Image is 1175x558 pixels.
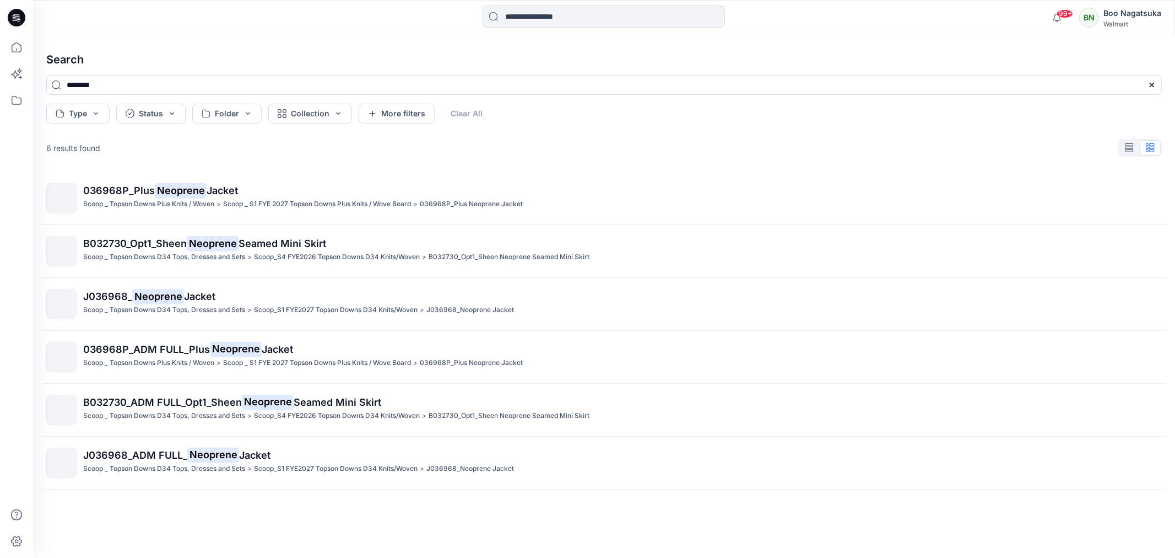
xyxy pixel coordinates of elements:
p: Scoop_S4 FYE2026 Topson Downs D34 Knits/Woven [254,410,420,422]
span: Jacket [262,344,293,355]
div: Boo Nagatsuka [1103,7,1161,20]
span: 036968P_Plus [83,185,155,196]
a: B032730_ADM FULL_Opt1_SheenNeopreneSeamed Mini SkirtScoop _ Topson Downs D34 Tops, Dresses and Se... [40,388,1168,432]
button: Collection [268,104,352,124]
span: B032730_Opt1_Sheen [83,238,187,249]
span: J036968_ [83,291,132,302]
span: Jacket [207,185,238,196]
p: > [422,251,426,263]
span: 99+ [1057,9,1073,18]
span: Seamed Mini Skirt [239,238,326,249]
mark: Neoprene [187,235,239,251]
mark: Neoprene [155,183,207,198]
p: Scoop _ Topson Downs Plus Knits / Woven [83,198,214,210]
p: 036968P_Plus Neoprene Jacket [420,357,523,369]
p: > [413,198,418,210]
a: 036968P_ADM FULL_PlusNeopreneJacketScoop _ Topson Downs Plus Knits / Woven>Scoop _ S1 FYE 2027 To... [40,335,1168,379]
div: Walmart [1103,20,1161,28]
p: > [247,463,252,475]
p: Scoop _ Topson Downs Plus Knits / Woven [83,357,214,369]
p: > [420,304,424,316]
p: 6 results found [46,142,100,154]
p: Scoop _ Topson Downs D34 Tops, Dresses and Sets [83,463,245,475]
a: 036968P_PlusNeopreneJacketScoop _ Topson Downs Plus Knits / Woven>Scoop _ S1 FYE 2027 Topson Down... [40,176,1168,220]
a: J036968_ADM FULL_NeopreneJacketScoop _ Topson Downs D34 Tops, Dresses and Sets>Scoop_S1 FYE2027 T... [40,441,1168,485]
p: > [422,410,426,422]
p: Scoop _ Topson Downs D34 Tops, Dresses and Sets [83,304,245,316]
mark: Neoprene [210,341,262,357]
button: Status [116,104,186,124]
a: B032730_Opt1_SheenNeopreneSeamed Mini SkirtScoop _ Topson Downs D34 Tops, Dresses and Sets>Scoop_... [40,229,1168,273]
p: Scoop _ Topson Downs D34 Tops, Dresses and Sets [83,251,245,263]
button: Folder [192,104,262,124]
p: Scoop_S1 FYE2027 Topson Downs D34 Knits/Woven [254,304,418,316]
span: B032730_ADM FULL_Opt1_Sheen [83,396,242,408]
p: J036968_Neoprene Jacket [426,463,514,475]
p: Scoop_S4 FYE2026 Topson Downs D34 Knits/Woven [254,251,420,263]
p: Scoop _ S1 FYE 2027 Topson Downs Plus Knits / Wove Board [223,198,411,210]
span: J036968_ADM FULL_ [83,449,187,461]
mark: Neoprene [242,394,294,410]
h4: Search [37,44,1171,75]
button: Type [46,104,110,124]
p: > [247,410,252,422]
mark: Neoprene [187,447,239,463]
p: > [216,198,221,210]
p: > [420,463,424,475]
span: Seamed Mini Skirt [294,396,381,408]
p: B032730_Opt1_Sheen Neoprene Seamed Mini Skirt [429,251,589,263]
p: J036968_Neoprene Jacket [426,304,514,316]
button: More filters [359,104,435,124]
span: 036968P_ADM FULL_Plus [83,344,210,355]
p: > [247,304,252,316]
p: Scoop _ S1 FYE 2027 Topson Downs Plus Knits / Wove Board [223,357,411,369]
p: > [413,357,418,369]
span: Jacket [239,449,270,461]
p: > [247,251,252,263]
span: Jacket [184,291,215,302]
div: BN [1079,8,1099,28]
p: B032730_Opt1_Sheen Neoprene Seamed Mini Skirt [429,410,589,422]
p: > [216,357,221,369]
a: J036968_NeopreneJacketScoop _ Topson Downs D34 Tops, Dresses and Sets>Scoop_S1 FYE2027 Topson Dow... [40,282,1168,326]
mark: Neoprene [132,288,184,304]
p: 036968P_Plus Neoprene Jacket [420,198,523,210]
p: Scoop_S1 FYE2027 Topson Downs D34 Knits/Woven [254,463,418,475]
p: Scoop _ Topson Downs D34 Tops, Dresses and Sets [83,410,245,422]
